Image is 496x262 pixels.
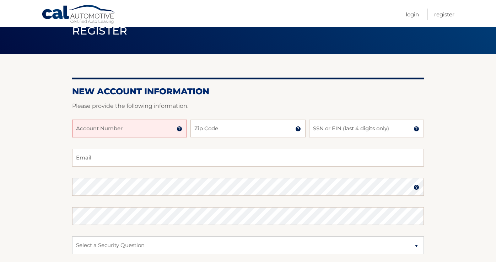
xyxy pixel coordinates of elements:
[309,120,424,137] input: SSN or EIN (last 4 digits only)
[72,120,187,137] input: Account Number
[72,24,128,37] span: Register
[72,101,424,111] p: Please provide the following information.
[72,86,424,97] h2: New Account Information
[295,126,301,132] img: tooltip.svg
[434,9,454,20] a: Register
[406,9,419,20] a: Login
[414,126,419,132] img: tooltip.svg
[42,5,116,25] a: Cal Automotive
[414,184,419,190] img: tooltip.svg
[177,126,182,132] img: tooltip.svg
[190,120,305,137] input: Zip Code
[72,149,424,167] input: Email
